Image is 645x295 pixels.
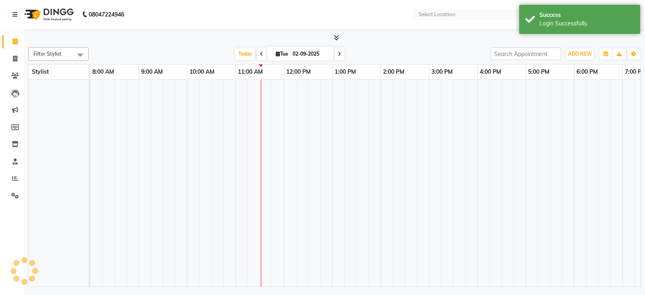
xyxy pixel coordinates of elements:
[418,10,456,19] div: Select Location
[235,48,255,60] span: Today
[381,66,406,78] a: 2:00 PM
[284,66,313,78] a: 12:00 PM
[333,66,358,78] a: 1:00 PM
[429,66,455,78] a: 3:00 PM
[539,11,634,19] div: Success
[290,48,331,60] input: 2025-09-02
[33,50,62,57] span: Filter Stylist
[89,3,124,26] b: 08047224946
[21,3,76,26] img: logo
[568,51,592,57] span: ADD NEW
[491,48,561,60] input: Search Appointment
[566,48,594,60] button: ADD NEW
[139,66,165,78] a: 9:00 AM
[187,66,216,78] a: 10:00 AM
[236,66,265,78] a: 11:00 AM
[274,51,290,57] span: Tue
[478,66,503,78] a: 4:00 PM
[526,66,551,78] a: 5:00 PM
[539,19,634,28] div: Login Successfully.
[90,66,116,78] a: 8:00 AM
[574,66,600,78] a: 6:00 PM
[32,68,49,75] span: Stylist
